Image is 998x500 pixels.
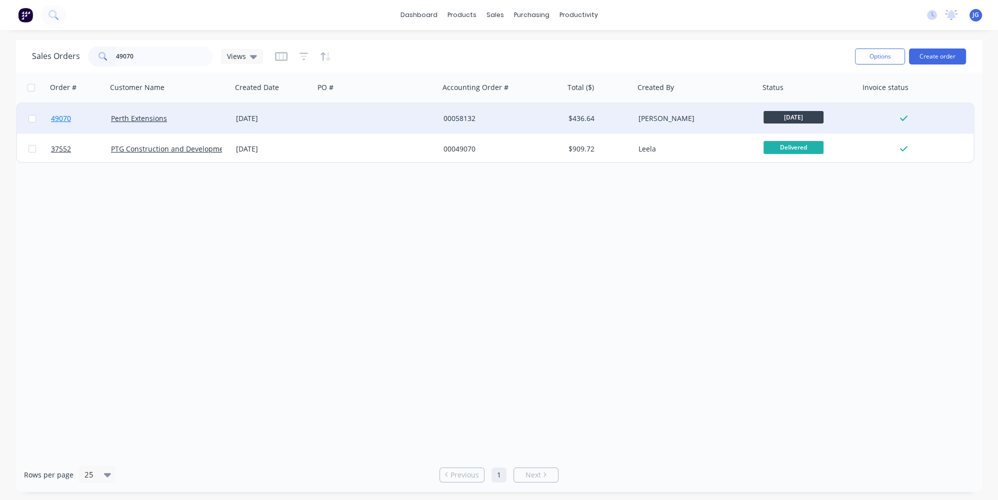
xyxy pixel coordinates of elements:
a: PTG Construction and Development Pty Ltd [111,144,255,153]
a: Page 1 is your current page [491,467,506,482]
a: dashboard [395,7,442,22]
span: [DATE] [763,111,823,123]
div: $909.72 [568,144,627,154]
input: Search... [116,46,213,66]
img: Factory [18,7,33,22]
div: 00049070 [443,144,554,154]
span: 49070 [51,113,71,123]
div: $436.64 [568,113,627,123]
div: Accounting Order # [442,82,508,92]
div: sales [481,7,509,22]
div: Created By [637,82,674,92]
a: Next page [514,470,558,480]
span: Next [525,470,541,480]
div: 00058132 [443,113,554,123]
ul: Pagination [435,467,562,482]
span: Rows per page [24,470,73,480]
span: 37552 [51,144,71,154]
div: productivity [554,7,603,22]
div: [DATE] [236,144,310,154]
div: Invoice status [862,82,908,92]
a: 37552 [51,134,111,164]
h1: Sales Orders [32,51,80,61]
span: Views [227,51,246,61]
a: Perth Extensions [111,113,167,123]
span: JG [972,10,979,19]
div: products [442,7,481,22]
div: Status [762,82,783,92]
div: PO # [317,82,333,92]
span: Delivered [763,141,823,153]
div: Created Date [235,82,279,92]
div: Leela [638,144,749,154]
div: purchasing [509,7,554,22]
div: Total ($) [567,82,594,92]
div: [DATE] [236,113,310,123]
span: Previous [450,470,479,480]
button: Options [855,48,905,64]
a: 49070 [51,103,111,133]
a: Previous page [440,470,484,480]
button: Create order [909,48,966,64]
div: [PERSON_NAME] [638,113,749,123]
div: Customer Name [110,82,164,92]
div: Order # [50,82,76,92]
